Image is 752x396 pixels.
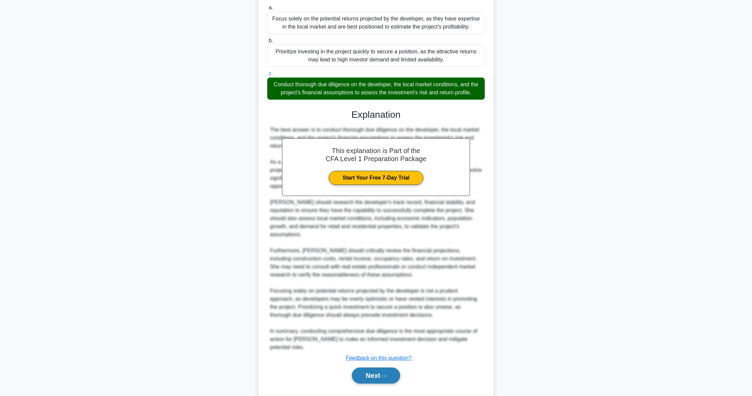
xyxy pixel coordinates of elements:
[267,12,485,34] div: Focus solely on the potential returns projected by the developer, as they have expertise in the l...
[269,38,273,43] span: b.
[270,126,482,351] div: The best answer is to conduct thorough due diligence on the developer, the local market condition...
[269,70,273,76] span: c.
[271,109,481,120] h3: Explanation
[267,78,485,100] div: Conduct thorough due diligence on the developer, the local market conditions, and the project's f...
[346,355,412,361] a: Feedback on this question?
[352,367,400,384] button: Next
[267,45,485,67] div: Prioritize investing in the project quickly to secure a position, as the attractive returns may l...
[329,171,423,185] a: Start Your Free 7-Day Trial
[269,5,273,10] span: a.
